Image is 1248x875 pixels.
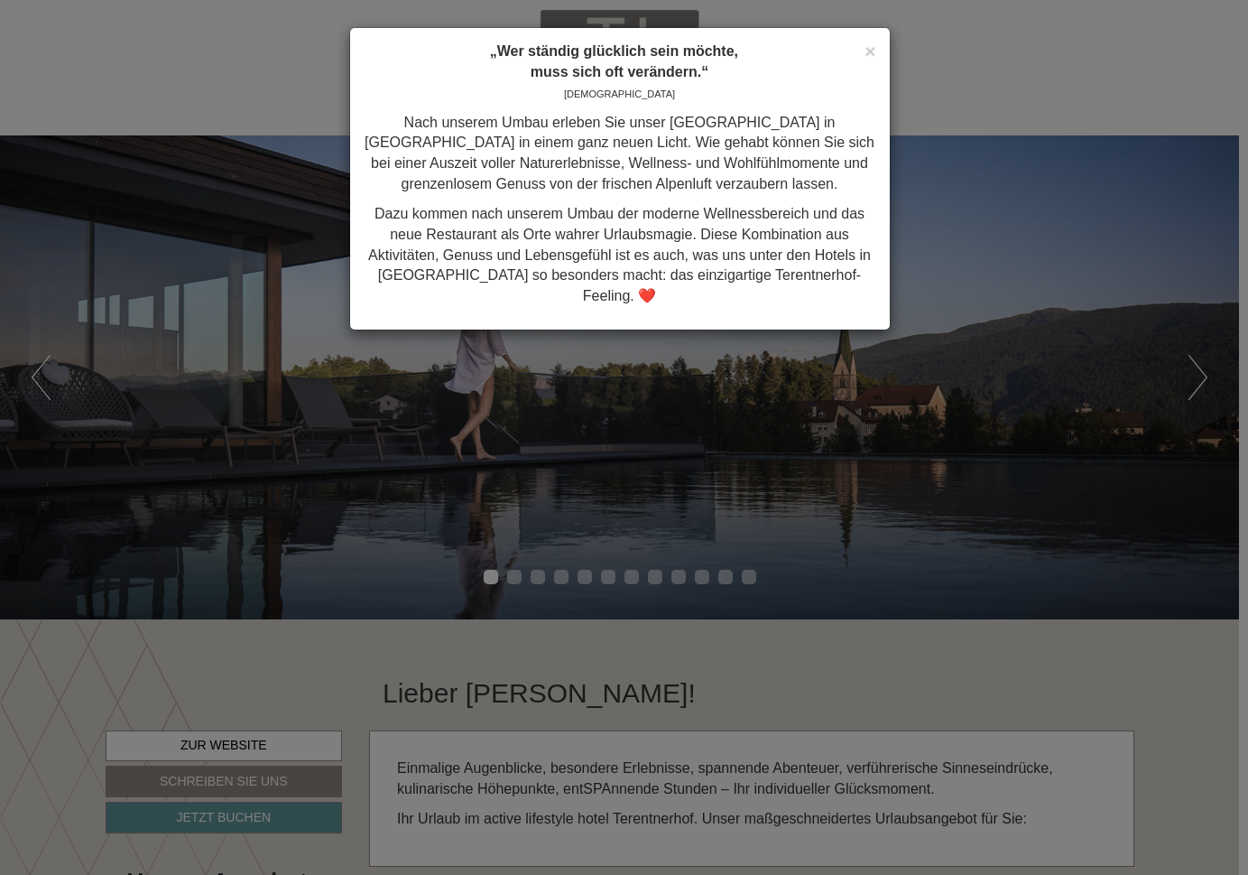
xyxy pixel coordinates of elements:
[864,42,875,61] button: Close
[490,43,738,59] strong: „Wer ständig glücklich sein möchte,
[864,41,875,61] span: ×
[564,88,675,99] span: [DEMOGRAPHIC_DATA]
[531,64,708,79] strong: muss sich oft verändern.“
[364,204,876,307] p: Dazu kommen nach unserem Umbau der moderne Wellnessbereich und das neue Restaurant als Orte wahre...
[364,113,876,195] p: Nach unserem Umbau erleben Sie unser [GEOGRAPHIC_DATA] in [GEOGRAPHIC_DATA] in einem ganz neuen L...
